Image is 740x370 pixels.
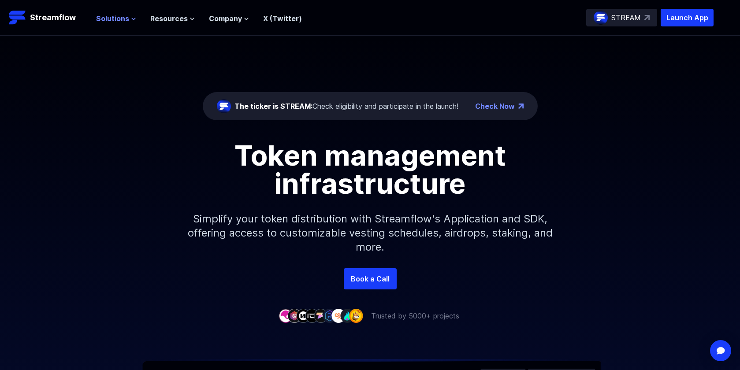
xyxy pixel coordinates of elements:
img: company-8 [340,309,354,322]
button: Launch App [661,9,714,26]
span: Company [209,13,242,24]
div: Open Intercom Messenger [710,340,731,361]
button: Resources [150,13,195,24]
p: Trusted by 5000+ projects [371,311,459,321]
img: company-4 [305,309,319,322]
img: Streamflow Logo [9,9,26,26]
button: Company [209,13,249,24]
img: streamflow-logo-circle.png [594,11,608,25]
img: company-1 [279,309,293,322]
span: Solutions [96,13,129,24]
img: company-9 [349,309,363,322]
p: STREAM [611,12,641,23]
a: Check Now [475,101,515,111]
a: Streamflow [9,9,87,26]
img: company-5 [314,309,328,322]
img: company-7 [331,309,346,322]
span: Resources [150,13,188,24]
img: company-6 [323,309,337,322]
button: Solutions [96,13,136,24]
img: streamflow-logo-circle.png [217,99,231,113]
img: top-right-arrow.svg [644,15,650,20]
div: Check eligibility and participate in the launch! [234,101,458,111]
a: X (Twitter) [263,14,302,23]
img: top-right-arrow.png [518,104,524,109]
span: The ticker is STREAM: [234,102,312,111]
p: Streamflow [30,11,76,24]
a: STREAM [586,9,657,26]
p: Simplify your token distribution with Streamflow's Application and SDK, offering access to custom... [181,198,560,268]
img: company-2 [287,309,301,322]
a: Book a Call [344,268,397,289]
h1: Token management infrastructure [172,141,569,198]
img: company-3 [296,309,310,322]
